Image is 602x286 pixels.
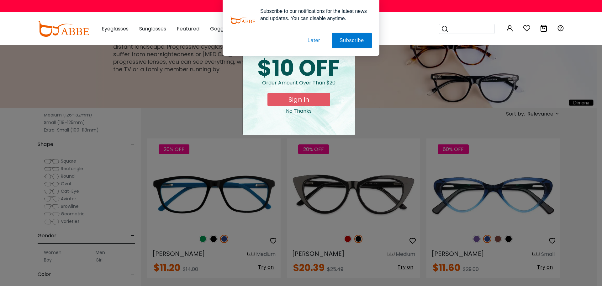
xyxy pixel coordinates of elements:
button: Sign In [267,93,330,106]
div: Order amount over than $20 [248,79,350,93]
img: notification icon [230,8,255,33]
div: $10 OFF [248,57,350,79]
div: Subscribe to our notifications for the latest news and updates. You can disable anytime. [255,8,372,22]
div: Close [248,107,350,115]
button: Later [300,33,328,48]
button: Subscribe [332,33,372,48]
